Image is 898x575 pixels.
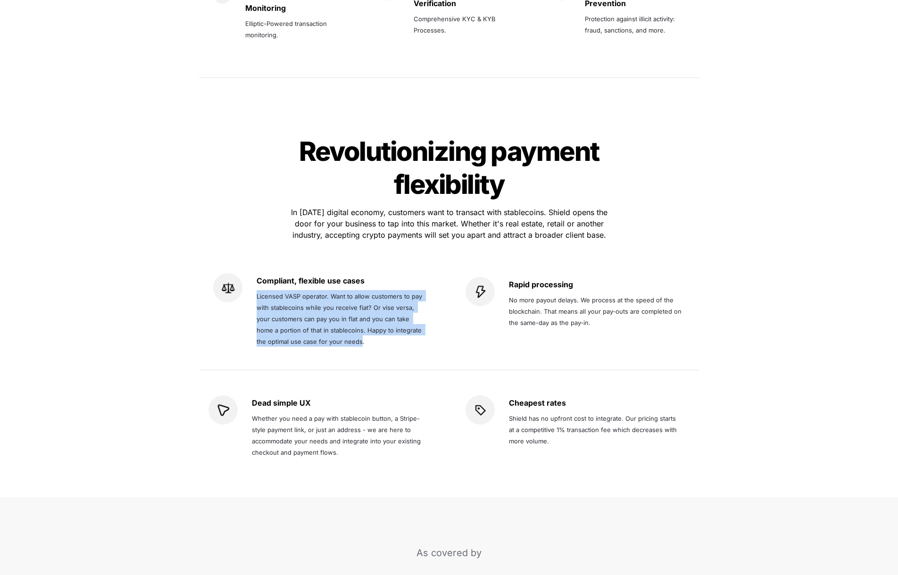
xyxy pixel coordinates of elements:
[252,398,311,408] strong: Dead simple UX
[245,20,329,39] span: Elliptic-Powered transaction monitoring.
[509,280,573,289] strong: Rapid processing
[414,15,498,34] span: Comprehensive KYC & KYB Processes.
[252,415,423,456] span: Whether you need a pay with stablecoin button, a Stripe-style payment link, or just an address - ...
[291,208,610,240] span: In [DATE] digital economy, customers want to transact with stablecoins. Shield opens the door for...
[585,15,677,34] span: Protection against illicit activity: fraud, sanctions, and more.
[416,547,482,558] span: As covered by
[299,135,603,200] span: Revolutionizing payment flexibility
[509,296,683,326] span: No more payout delays. We process at the speed of the blockchain. That means all your pay-outs ar...
[257,292,424,345] span: Licensed VASP operator. Want to allow customers to pay with stablecoins while you receive fiat? O...
[509,415,679,445] span: Shield has no upfront cost to integrate. Our pricing starts at a competitive 1% transaction fee w...
[257,276,365,285] strong: Compliant, flexible use cases
[509,398,566,408] strong: Cheapest rates
[245,3,286,13] strong: Monitoring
